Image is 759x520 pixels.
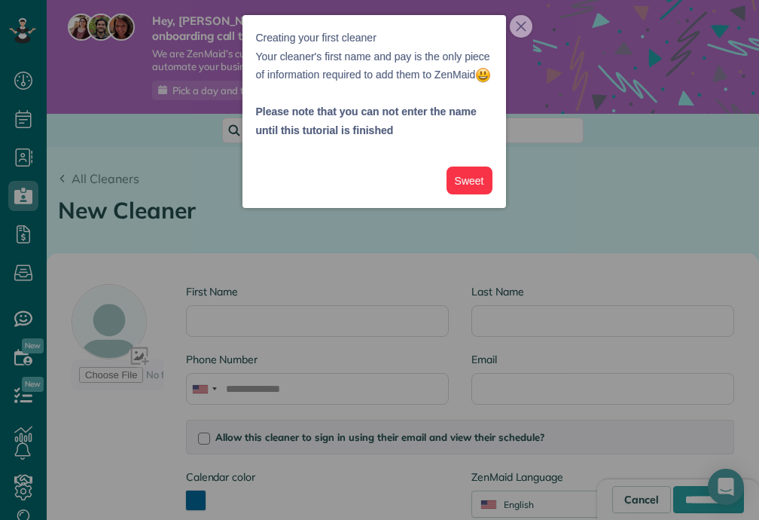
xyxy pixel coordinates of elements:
p: Creating your first cleaner Your cleaner's first name and pay is the only piece of information re... [256,29,492,84]
button: Sweet [447,167,492,194]
div: Creating your first cleanerYour cleaner&amp;#39;s first name and pay is the only piece of informa... [242,15,506,208]
strong: Please note that you can not enter the name until this tutorial is finished [256,106,477,136]
button: close, [510,15,532,38]
img: :smiley: [475,67,491,83]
